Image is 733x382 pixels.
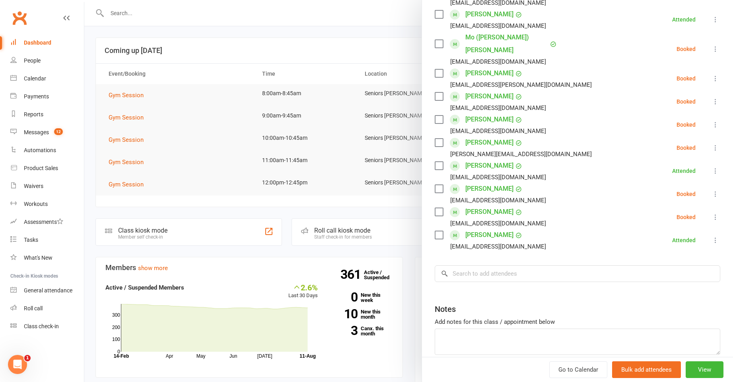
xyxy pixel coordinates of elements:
[677,214,696,220] div: Booked
[450,218,546,229] div: [EMAIL_ADDRESS][DOMAIN_NAME]
[10,213,84,231] a: Assessments
[10,141,84,159] a: Automations
[10,34,84,52] a: Dashboard
[677,76,696,81] div: Booked
[450,126,546,136] div: [EMAIL_ADDRESS][DOMAIN_NAME]
[24,93,49,100] div: Payments
[450,241,546,252] div: [EMAIL_ADDRESS][DOMAIN_NAME]
[24,165,58,171] div: Product Sales
[10,70,84,88] a: Calendar
[450,103,546,113] div: [EMAIL_ADDRESS][DOMAIN_NAME]
[24,355,31,361] span: 1
[24,219,63,225] div: Assessments
[10,195,84,213] a: Workouts
[450,80,592,90] div: [EMAIL_ADDRESS][PERSON_NAME][DOMAIN_NAME]
[672,237,696,243] div: Attended
[10,317,84,335] a: Class kiosk mode
[465,67,513,80] a: [PERSON_NAME]
[450,195,546,206] div: [EMAIL_ADDRESS][DOMAIN_NAME]
[465,206,513,218] a: [PERSON_NAME]
[677,99,696,104] div: Booked
[24,183,43,189] div: Waivers
[465,159,513,172] a: [PERSON_NAME]
[24,75,46,82] div: Calendar
[450,172,546,182] div: [EMAIL_ADDRESS][DOMAIN_NAME]
[24,201,48,207] div: Workouts
[10,52,84,70] a: People
[54,128,63,135] span: 12
[465,31,548,57] a: Mo ([PERSON_NAME]) [PERSON_NAME]
[677,145,696,151] div: Booked
[450,21,546,31] div: [EMAIL_ADDRESS][DOMAIN_NAME]
[24,323,59,329] div: Class check-in
[435,265,720,282] input: Search to add attendees
[24,305,43,311] div: Roll call
[435,317,720,327] div: Add notes for this class / appointment below
[10,231,84,249] a: Tasks
[465,136,513,149] a: [PERSON_NAME]
[24,147,56,153] div: Automations
[450,149,592,159] div: [PERSON_NAME][EMAIL_ADDRESS][DOMAIN_NAME]
[686,361,723,378] button: View
[672,17,696,22] div: Attended
[24,57,41,64] div: People
[10,177,84,195] a: Waivers
[465,182,513,195] a: [PERSON_NAME]
[10,159,84,177] a: Product Sales
[435,304,456,315] div: Notes
[10,249,84,267] a: What's New
[24,39,51,46] div: Dashboard
[465,90,513,103] a: [PERSON_NAME]
[10,88,84,106] a: Payments
[24,255,52,261] div: What's New
[549,361,607,378] a: Go to Calendar
[465,229,513,241] a: [PERSON_NAME]
[24,237,38,243] div: Tasks
[8,355,27,374] iframe: Intercom live chat
[677,122,696,127] div: Booked
[677,46,696,52] div: Booked
[24,111,43,118] div: Reports
[10,300,84,317] a: Roll call
[10,282,84,300] a: General attendance kiosk mode
[24,129,49,135] div: Messages
[612,361,681,378] button: Bulk add attendees
[24,287,72,294] div: General attendance
[672,168,696,174] div: Attended
[10,106,84,123] a: Reports
[450,57,546,67] div: [EMAIL_ADDRESS][DOMAIN_NAME]
[10,8,29,28] a: Clubworx
[677,191,696,197] div: Booked
[465,113,513,126] a: [PERSON_NAME]
[465,8,513,21] a: [PERSON_NAME]
[10,123,84,141] a: Messages 12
